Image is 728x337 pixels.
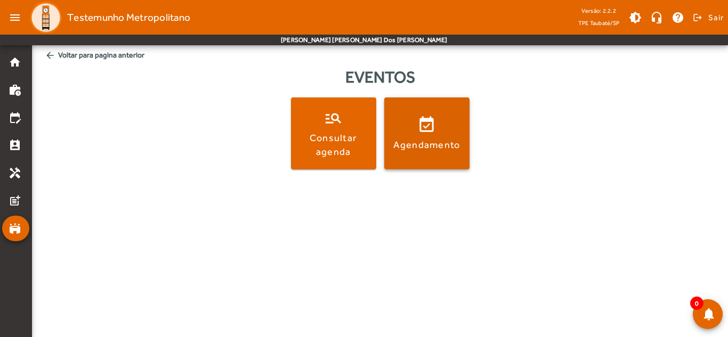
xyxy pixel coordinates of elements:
div: Consultar agenda [293,131,374,158]
mat-icon: edit_calendar [9,111,21,124]
mat-icon: perm_contact_calendar [9,139,21,152]
button: Agendamento [384,97,470,169]
span: Testemunho Metropolitano [67,9,190,26]
span: Sair [708,9,724,26]
mat-icon: menu [4,7,26,28]
div: Versão: 2.2.2 [578,4,620,18]
mat-icon: work_history [9,84,21,96]
mat-icon: arrow_back [45,50,55,61]
button: Consultar agenda [291,97,376,169]
button: Sair [691,10,724,26]
div: Eventos [41,65,719,89]
a: Testemunho Metropolitano [26,2,190,34]
img: Logo TPE [30,2,62,34]
span: TPE Taubaté/SP [578,18,620,28]
mat-icon: home [9,56,21,69]
span: Voltar para pagina anterior [41,45,719,65]
mat-icon: handyman [9,167,21,179]
div: Agendamento [393,138,460,151]
span: 0 [690,297,703,310]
